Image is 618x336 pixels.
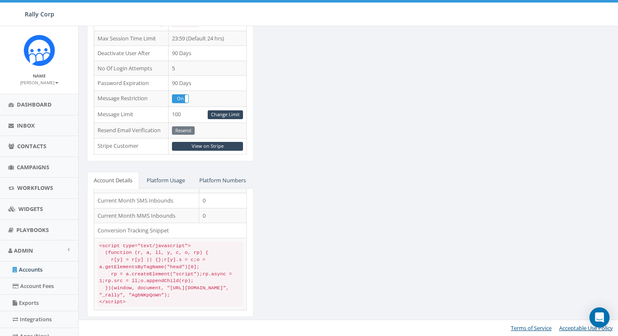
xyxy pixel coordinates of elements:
[17,142,46,150] span: Contacts
[208,110,243,119] a: Change Limit
[94,223,247,238] td: Conversion Tracking Snippet
[17,163,49,171] span: Campaigns
[199,208,247,223] td: 0
[98,242,243,307] code: <script type="text/javascript"> (function (r, a, ll, y, c, o, rp) { r[y] = r[y] || {};r[y].s = c;...
[199,193,247,208] td: 0
[20,78,58,86] a: [PERSON_NAME]
[169,76,247,91] td: 90 Days
[511,324,552,332] a: Terms of Service
[94,107,169,123] td: Message Limit
[140,172,192,189] a: Platform Usage
[18,205,43,213] span: Widgets
[17,122,35,129] span: Inbox
[172,142,243,151] a: View on Stripe
[559,324,613,332] a: Acceptable Use Policy
[24,35,55,66] img: Icon_1.png
[33,73,46,79] small: Name
[172,94,189,103] div: OnOff
[169,61,247,76] td: 5
[589,307,610,328] div: Open Intercom Messenger
[94,76,169,91] td: Password Expiration
[17,184,53,192] span: Workflows
[20,80,58,85] small: [PERSON_NAME]
[94,31,169,46] td: Max Session Time Limit
[94,139,169,155] td: Stripe Customer
[94,208,199,223] td: Current Month MMS Inbounds
[17,101,52,108] span: Dashboard
[169,107,247,123] td: 100
[94,61,169,76] td: No Of Login Attempts
[94,193,199,208] td: Current Month SMS Inbounds
[193,172,253,189] a: Platform Numbers
[169,31,247,46] td: 23:59 (Default 24 hrs)
[14,247,33,254] span: Admin
[87,172,139,189] a: Account Details
[16,226,49,234] span: Playbooks
[94,91,169,107] td: Message Restriction
[25,10,54,18] span: Rally Corp
[94,46,169,61] td: Deactivate User After
[94,123,169,139] td: Resend Email Verification
[169,46,247,61] td: 90 Days
[172,95,188,103] label: On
